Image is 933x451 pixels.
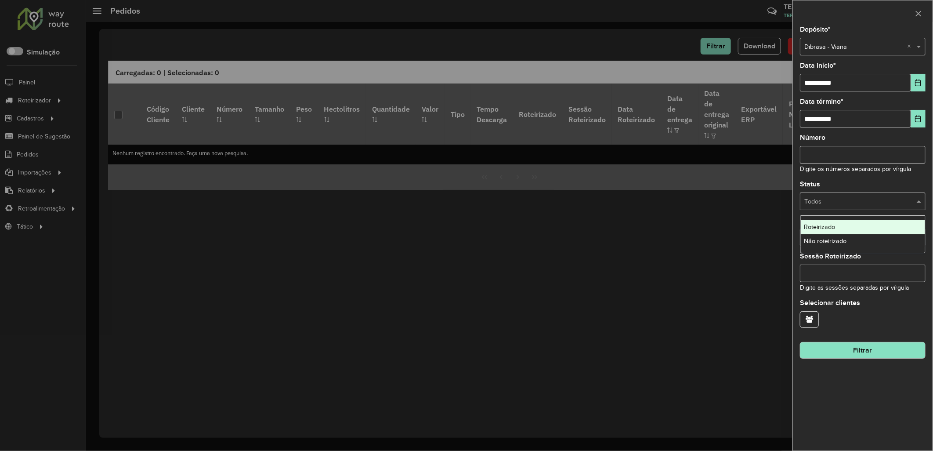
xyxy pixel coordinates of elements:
[800,215,926,253] ng-dropdown-panel: Options list
[804,223,835,230] span: Roteirizado
[800,24,831,35] label: Depósito
[800,166,911,172] small: Digite os números separados por vírgula
[800,215,831,225] label: Categoria
[800,298,860,308] label: Selecionar clientes
[800,251,861,262] label: Sessão Roteirizado
[800,132,825,143] label: Número
[800,284,909,291] small: Digite as sessões separadas por vírgula
[800,96,843,107] label: Data término
[911,110,926,127] button: Choose Date
[800,342,926,359] button: Filtrar
[804,237,847,244] span: Não roteirizado
[911,74,926,91] button: Choose Date
[800,60,836,71] label: Data início
[907,42,915,52] span: Clear all
[800,179,820,189] label: Status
